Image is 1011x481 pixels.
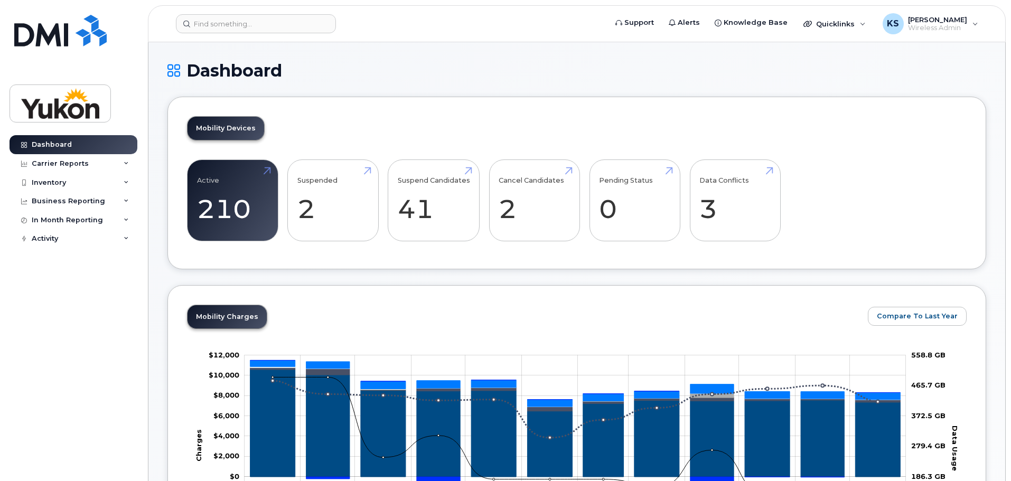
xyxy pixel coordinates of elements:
tspan: 558.8 GB [911,351,946,359]
tspan: 279.4 GB [911,442,946,450]
g: $0 [209,351,239,359]
a: Active 210 [197,166,268,235]
tspan: $4,000 [213,431,239,440]
a: Mobility Devices [188,117,264,140]
a: Pending Status 0 [599,166,670,235]
tspan: $12,000 [209,351,239,359]
g: Rate Plan [250,370,901,477]
tspan: $0 [230,472,239,480]
tspan: Charges [194,429,203,461]
g: $0 [213,431,239,440]
g: $0 [213,411,239,420]
a: Cancel Candidates 2 [499,166,570,235]
a: Data Conflicts 3 [699,166,771,235]
tspan: Data Usage [951,426,959,471]
a: Suspended 2 [297,166,369,235]
g: $0 [213,391,239,400]
tspan: 186.3 GB [911,472,946,480]
a: Suspend Candidates 41 [398,166,470,235]
g: $0 [209,371,239,379]
tspan: $6,000 [213,411,239,420]
button: Compare To Last Year [868,307,967,326]
tspan: $8,000 [213,391,239,400]
a: Mobility Charges [188,305,267,328]
tspan: $2,000 [213,452,239,460]
tspan: 372.5 GB [911,411,946,420]
g: $0 [213,452,239,460]
tspan: $10,000 [209,371,239,379]
span: Compare To Last Year [877,311,958,321]
h1: Dashboard [167,61,986,80]
tspan: 465.7 GB [911,381,946,390]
